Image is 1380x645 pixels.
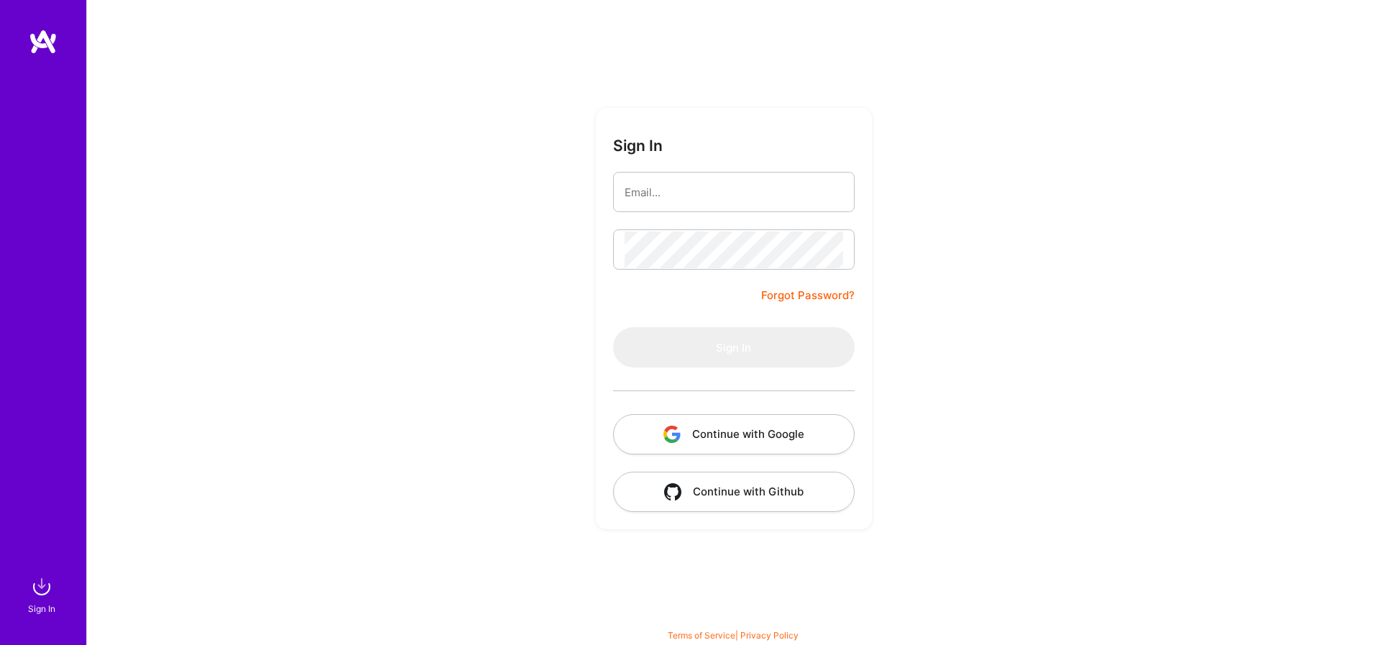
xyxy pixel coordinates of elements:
[30,572,56,616] a: sign inSign In
[668,630,799,641] span: |
[668,630,735,641] a: Terms of Service
[613,327,855,367] button: Sign In
[664,483,681,500] img: icon
[27,572,56,601] img: sign in
[740,630,799,641] a: Privacy Policy
[613,137,663,155] h3: Sign In
[29,29,57,55] img: logo
[625,174,843,211] input: Email...
[761,287,855,304] a: Forgot Password?
[613,472,855,512] button: Continue with Github
[86,602,1380,638] div: © 2025 ATeams Inc., All rights reserved.
[613,414,855,454] button: Continue with Google
[28,601,55,616] div: Sign In
[663,426,681,443] img: icon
